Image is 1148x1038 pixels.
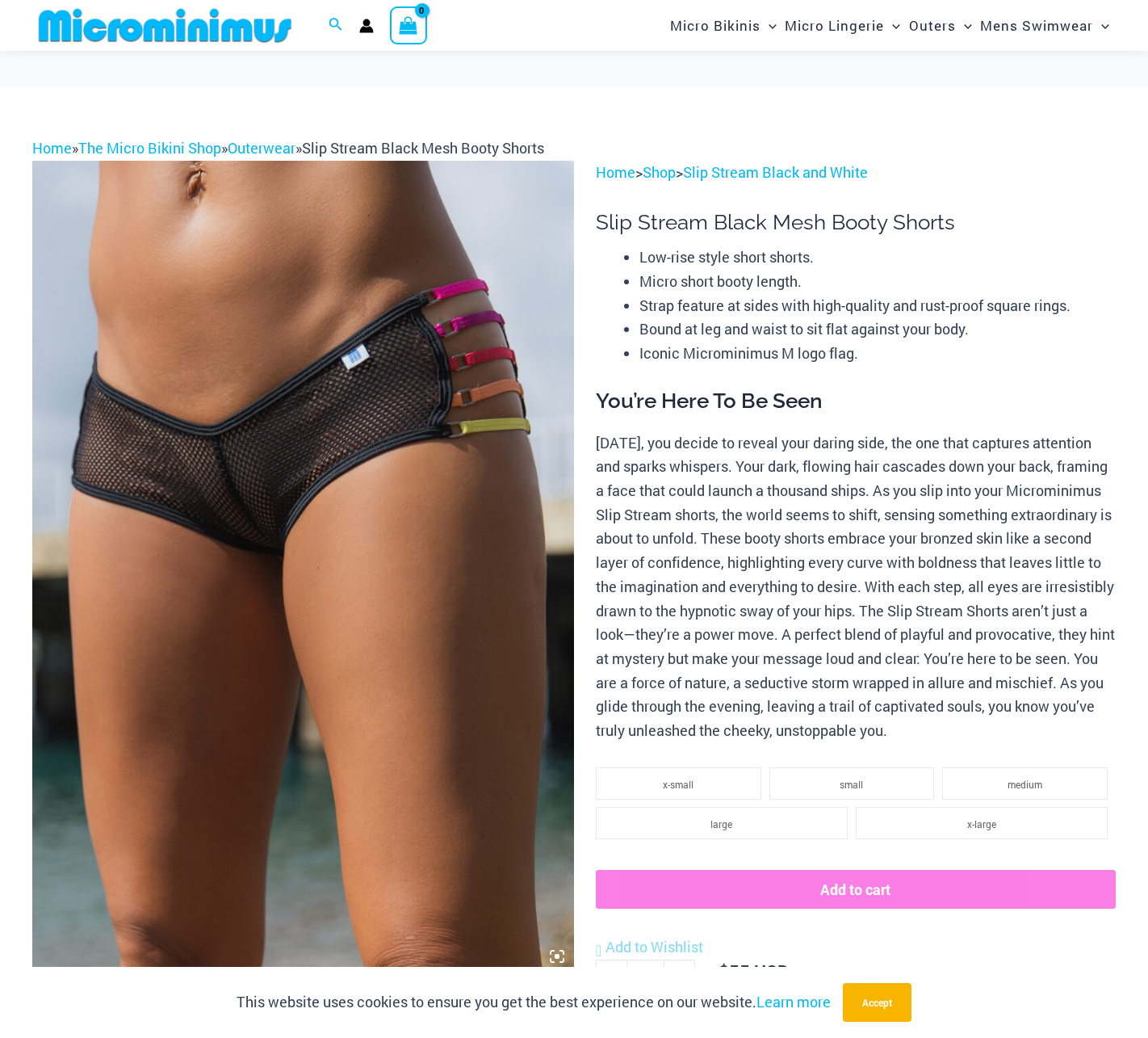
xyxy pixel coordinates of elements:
img: MM SHOP LOGO FLAT [32,7,298,44]
li: small [769,767,935,800]
input: Product quantity [626,960,664,994]
a: Search icon link [329,15,343,36]
span: medium [1008,778,1042,791]
a: Slip Stream Black and White [683,162,868,182]
span: x-large [967,817,996,830]
a: Home [596,162,635,182]
a: Shop [643,162,676,182]
a: OutersMenu ToggleMenu Toggle [905,5,976,46]
span: large [710,817,732,830]
span: Slip Stream Black Mesh Booty Shorts [302,138,544,158]
li: x-large [856,807,1108,839]
li: Low-rise style short shorts. [639,246,1116,270]
a: The Micro Bikini Shop [78,138,221,158]
button: Add to cart [596,870,1116,909]
span: Micro Bikinis [670,5,760,46]
h1: Slip Stream Black Mesh Booty Shorts [596,210,1116,235]
span: small [840,778,863,791]
li: Iconic Microminimus M logo flag. [639,342,1116,366]
span: x-small [663,778,693,791]
p: > > [596,161,1116,185]
li: large [596,807,848,839]
li: x-small [596,767,761,800]
a: + [664,960,695,994]
li: medium [942,767,1108,800]
a: Micro BikinisMenu ToggleMenu Toggle [666,5,781,46]
a: Learn more [756,992,831,1011]
span: $ [719,960,729,983]
span: Outers [909,5,956,46]
a: Mens SwimwearMenu ToggleMenu Toggle [976,5,1113,46]
li: Micro short booty length. [639,270,1116,294]
span: Mens Swimwear [980,5,1093,46]
bdi: 55 USD [719,960,789,983]
span: Menu Toggle [760,5,777,46]
span: Add to Wishlist [605,937,703,956]
a: Account icon link [359,19,374,33]
span: Menu Toggle [956,5,972,46]
p: This website uses cookies to ensure you get the best experience on our website. [237,990,831,1015]
li: Strap feature at sides with high-quality and rust-proof square rings. [639,294,1116,318]
img: Slip Stream Black Multi 5024 Shorts [32,161,574,974]
nav: Site Navigation [664,2,1116,48]
span: » » » [32,138,544,158]
span: Menu Toggle [884,5,900,46]
a: Outerwear [228,138,295,158]
h3: You’re Here To Be Seen [596,388,1116,415]
p: [DATE], you decide to reveal your daring side, the one that captures attention and sparks whisper... [596,431,1116,743]
span: Micro Lingerie [785,5,884,46]
button: Accept [843,983,911,1022]
a: Micro LingerieMenu ToggleMenu Toggle [781,5,904,46]
a: Home [32,138,72,158]
span: Menu Toggle [1093,5,1109,46]
a: - [596,960,626,994]
li: Bound at leg and waist to sit flat against your body. [639,317,1116,342]
a: View Shopping Cart, empty [390,6,427,44]
a: Add to Wishlist [596,935,703,960]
